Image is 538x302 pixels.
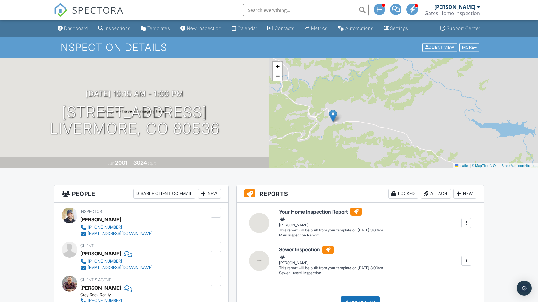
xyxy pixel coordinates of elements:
[472,164,489,168] a: © MapTiler
[237,185,484,203] h3: Reports
[453,189,476,199] div: New
[470,164,471,168] span: |
[275,26,294,31] div: Contacts
[422,43,457,52] div: Client View
[88,265,153,270] div: [EMAIL_ADDRESS][DOMAIN_NAME]
[80,249,121,258] div: [PERSON_NAME]
[311,26,328,31] div: Metrics
[424,10,480,16] div: Gates Home Inspection
[229,23,260,34] a: Calendar
[107,161,114,166] span: Built
[279,233,383,238] div: Main Inspection Report
[88,225,122,230] div: [PHONE_NUMBER]
[279,208,383,216] h6: Your Home Inspection Report
[80,215,121,224] div: [PERSON_NAME]
[279,216,383,228] div: [PERSON_NAME]
[279,254,383,265] div: [PERSON_NAME]
[276,72,280,80] span: −
[279,271,383,276] div: Sewer Lateral Inspection
[58,42,480,53] h1: Inspection Details
[335,23,376,34] a: Automations (Advanced)
[455,164,469,168] a: Leaflet
[329,110,337,123] img: Marker
[80,224,153,231] a: [PHONE_NUMBER]
[447,26,480,31] div: Support Center
[148,161,157,166] span: sq. ft.
[302,23,330,34] a: Metrics
[459,43,480,52] div: More
[265,23,297,34] a: Contacts
[238,26,257,31] div: Calendar
[381,23,411,34] a: Settings
[279,265,383,271] div: This report will be built from your template on [DATE] 3:00am
[273,62,282,71] a: Zoom in
[54,3,68,17] img: The Best Home Inspection Software - Spectora
[273,71,282,81] a: Zoom out
[105,26,131,31] div: Inspections
[54,185,228,203] h3: People
[80,209,102,214] span: Inspector
[80,277,111,282] span: Client's Agent
[198,189,221,199] div: New
[86,89,183,98] h3: [DATE] 10:15 am - 1:00 pm
[55,23,91,34] a: Dashboard
[517,281,532,296] div: Open Intercom Messenger
[279,246,383,254] h6: Sewer Inspection
[388,189,418,199] div: Locked
[187,26,221,31] div: New Inspection
[279,228,383,233] div: This report will be built from your template on [DATE] 3:00am
[422,45,459,49] a: Client View
[438,23,483,34] a: Support Center
[72,3,124,16] span: SPECTORA
[133,189,195,199] div: Disable Client CC Email
[80,265,153,271] a: [EMAIL_ADDRESS][DOMAIN_NAME]
[64,26,88,31] div: Dashboard
[80,283,121,293] a: [PERSON_NAME]
[138,23,173,34] a: Templates
[80,243,94,248] span: Client
[80,231,153,237] a: [EMAIL_ADDRESS][DOMAIN_NAME]
[421,189,451,199] div: Attach
[115,159,127,166] div: 2001
[80,293,158,298] div: Grey Rock Realty
[490,164,536,168] a: © OpenStreetMap contributors
[88,259,122,264] div: [PHONE_NUMBER]
[54,9,124,22] a: SPECTORA
[88,231,153,236] div: [EMAIL_ADDRESS][DOMAIN_NAME]
[80,258,153,265] a: [PHONE_NUMBER]
[50,104,220,137] h1: [STREET_ADDRESS] Livermore, CO 80536
[178,23,224,34] a: New Inspection
[133,159,147,166] div: 3024
[96,23,133,34] a: Inspections
[147,26,170,31] div: Templates
[276,62,280,70] span: +
[243,4,369,16] input: Search everything...
[434,4,475,10] div: [PERSON_NAME]
[345,26,373,31] div: Automations
[390,26,408,31] div: Settings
